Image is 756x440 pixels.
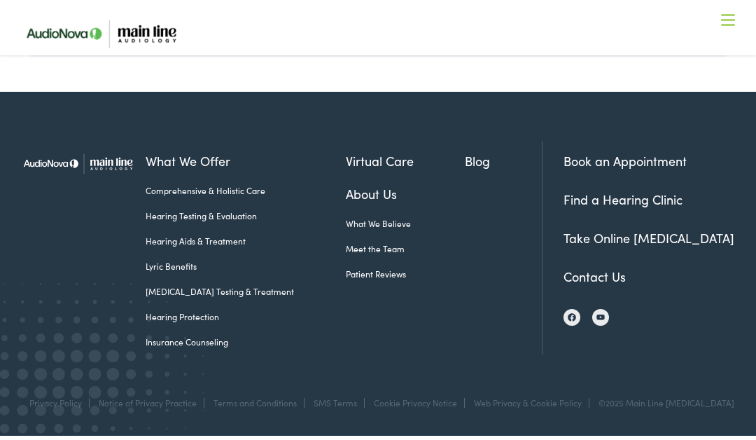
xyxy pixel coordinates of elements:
[99,401,197,413] a: Notice of Privacy Practice
[563,272,626,289] a: Contact Us
[146,239,346,252] a: Hearing Aids & Treatment
[563,195,682,212] a: Find a Hearing Clinic
[591,402,734,412] div: ©2025 Main Line [MEDICAL_DATA]
[563,233,734,251] a: Take Online [MEDICAL_DATA]
[374,401,457,413] a: Cookie Privacy Notice
[146,289,346,302] a: [MEDICAL_DATA] Testing & Treatment
[146,188,346,201] a: Comprehensive & Holistic Care
[146,340,346,352] a: Insurance Counseling
[29,401,82,413] a: Privacy Policy
[146,315,346,327] a: Hearing Protection
[465,156,542,174] a: Blog
[568,317,576,326] img: Facebook icon, indicating the presence of the site or brand on the social media platform.
[146,156,346,174] a: What We Offer
[146,264,346,277] a: Lyric Benefits
[26,56,741,85] a: What We Offer
[314,401,357,413] a: SMS Terms
[346,156,465,174] a: Virtual Care
[146,214,346,226] a: Hearing Testing & Evaluation
[15,145,146,191] img: Main Line Audiology
[563,156,687,174] a: Book an Appointment
[596,317,605,325] img: YouTube
[346,247,465,259] a: Meet the Team
[346,272,465,284] a: Patient Reviews
[213,401,297,413] a: Terms and Conditions
[474,401,582,413] a: Web Privacy & Cookie Policy
[346,188,465,207] a: About Us
[346,221,465,234] a: What We Believe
